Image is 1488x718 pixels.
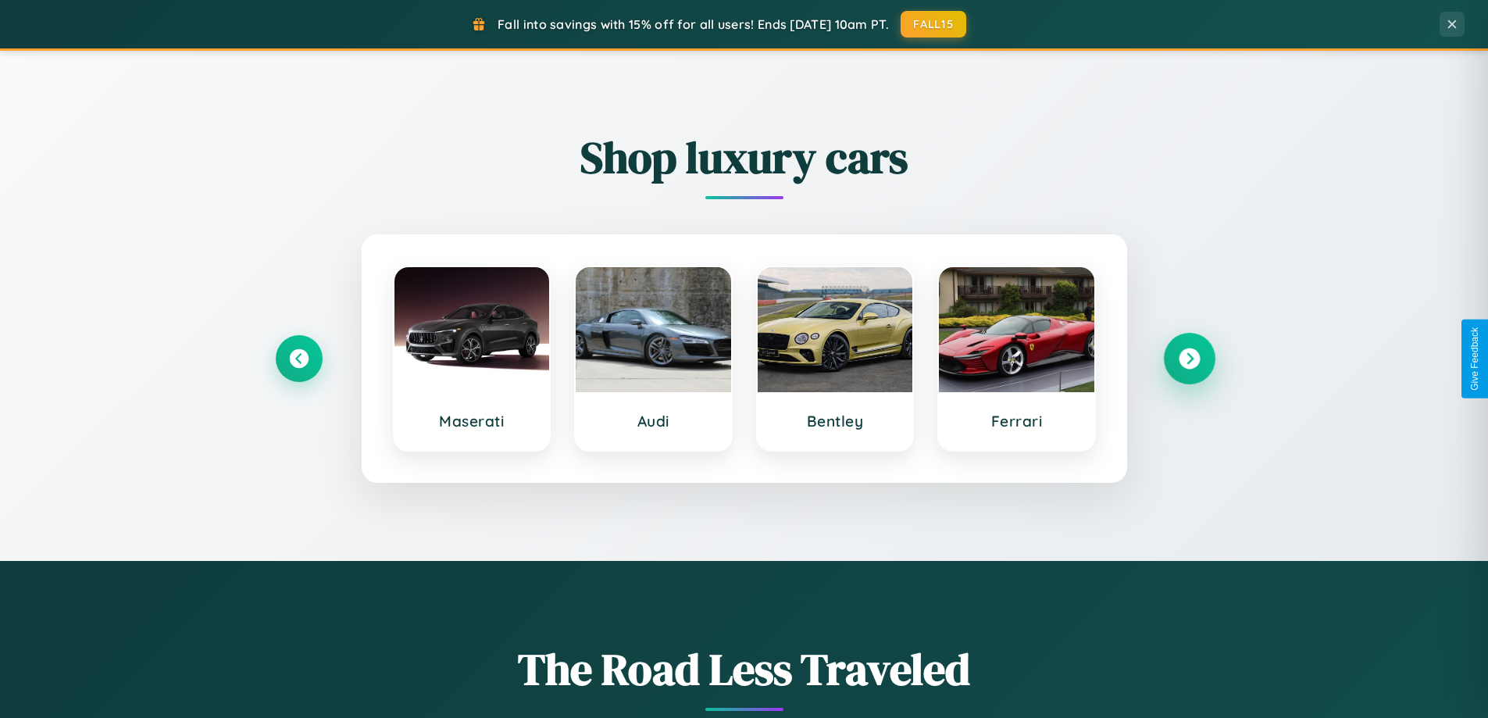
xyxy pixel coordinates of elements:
[773,412,897,430] h3: Bentley
[410,412,534,430] h3: Maserati
[1469,327,1480,391] div: Give Feedback
[276,127,1213,188] h2: Shop luxury cars
[901,11,966,38] button: FALL15
[591,412,715,430] h3: Audi
[955,412,1079,430] h3: Ferrari
[276,639,1213,699] h1: The Road Less Traveled
[498,16,889,32] span: Fall into savings with 15% off for all users! Ends [DATE] 10am PT.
